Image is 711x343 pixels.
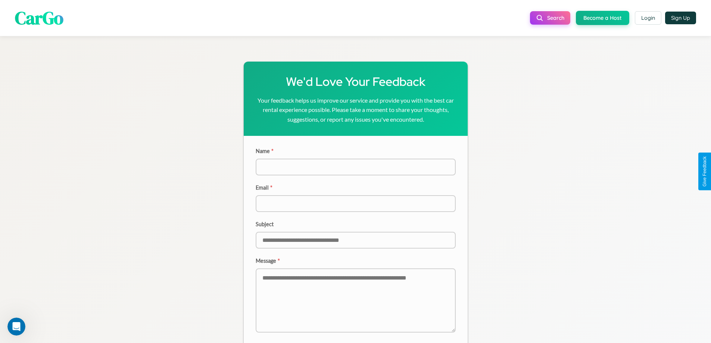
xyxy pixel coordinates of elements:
label: Message [256,258,456,264]
p: Your feedback helps us improve our service and provide you with the best car rental experience po... [256,96,456,124]
div: Give Feedback [702,156,707,187]
iframe: Intercom live chat [7,318,25,336]
button: Become a Host [576,11,629,25]
button: Login [635,11,661,25]
button: Search [530,11,570,25]
label: Name [256,148,456,154]
button: Sign Up [665,12,696,24]
label: Email [256,184,456,191]
label: Subject [256,221,456,227]
h1: We'd Love Your Feedback [256,74,456,90]
span: CarGo [15,6,63,30]
span: Search [547,15,564,21]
